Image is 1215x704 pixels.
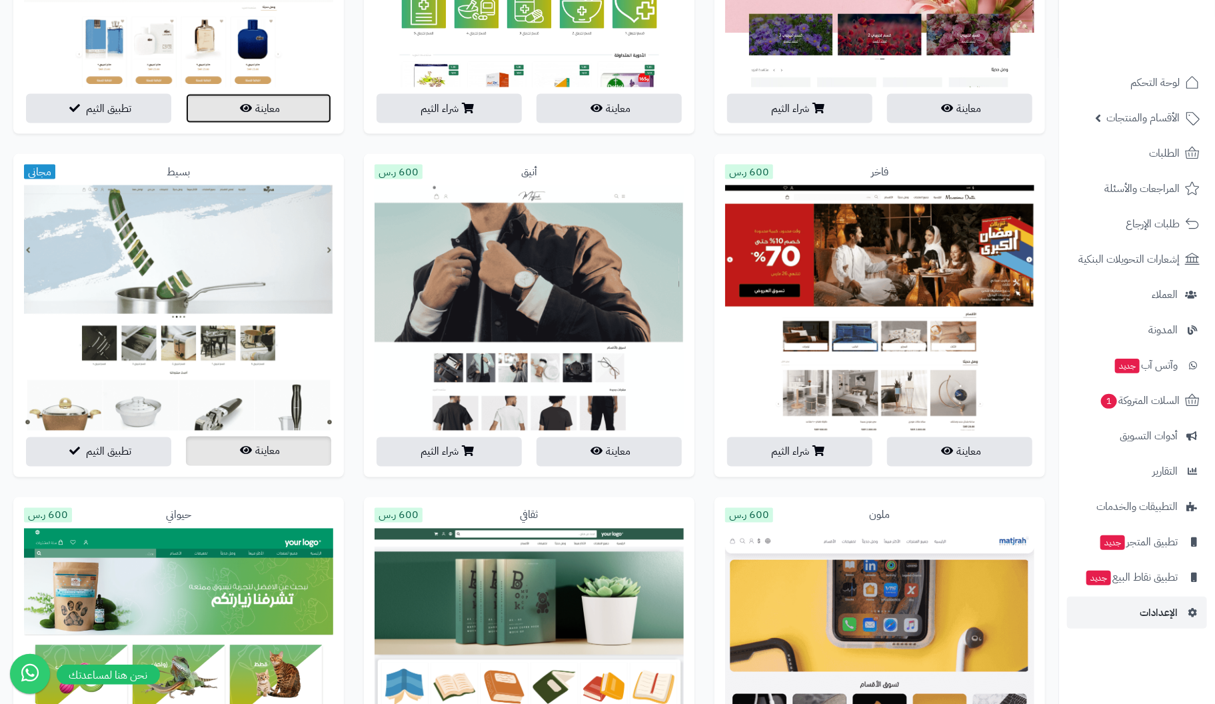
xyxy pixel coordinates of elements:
span: 600 ر.س [375,165,423,179]
span: لوحة التحكم [1130,73,1180,92]
span: تطبيق الثيم [86,101,131,117]
span: وآتس آب [1114,356,1178,375]
button: معاينة [186,94,331,123]
a: الإعدادات [1067,597,1207,629]
button: معاينة [537,94,682,123]
button: شراء الثيم [377,94,522,123]
div: حيواني [24,508,333,523]
span: المدونة [1148,321,1178,339]
span: طلبات الإرجاع [1126,215,1180,233]
span: تطبيق نقاط البيع [1085,568,1178,587]
span: الأقسام والمنتجات [1106,109,1180,127]
span: التقارير [1152,462,1178,481]
button: معاينة [887,94,1032,123]
a: تطبيق المتجرجديد [1067,526,1207,558]
div: بسيط [24,165,333,180]
button: معاينة [186,437,331,466]
span: جديد [1086,571,1111,585]
div: فاخر [725,165,1034,180]
span: تطبيق المتجر [1099,533,1178,551]
button: شراء الثيم [727,94,872,123]
img: logo-2.png [1124,37,1202,65]
span: تطبيق الثيم [86,444,131,460]
span: السلات المتروكة [1100,391,1180,410]
span: الطلبات [1149,144,1180,163]
div: ملون [725,508,1034,523]
div: ثقافي [375,508,684,523]
button: شراء الثيم [377,437,522,467]
a: السلات المتروكة1 [1067,385,1207,417]
span: أدوات التسويق [1120,427,1178,445]
a: إشعارات التحويلات البنكية [1067,243,1207,275]
span: 600 ر.س [725,165,773,179]
span: التطبيقات والخدمات [1096,497,1178,516]
button: شراء الثيم [727,437,872,467]
span: المراجعات والأسئلة [1104,179,1180,198]
a: المدونة [1067,314,1207,346]
a: طلبات الإرجاع [1067,208,1207,240]
button: معاينة [887,437,1032,467]
button: تطبيق الثيم [26,437,171,467]
a: الطلبات [1067,137,1207,169]
span: إشعارات التحويلات البنكية [1078,250,1180,269]
button: تطبيق الثيم [26,94,171,123]
a: وآتس آبجديد [1067,349,1207,381]
a: التطبيقات والخدمات [1067,491,1207,523]
span: 600 ر.س [725,508,773,523]
a: لوحة التحكم [1067,67,1207,99]
a: تطبيق نقاط البيعجديد [1067,561,1207,593]
a: التقارير [1067,455,1207,487]
span: جديد [1100,535,1125,550]
button: معاينة [537,437,682,467]
a: المراجعات والأسئلة [1067,173,1207,205]
span: العملاء [1152,285,1178,304]
span: 1 [1101,394,1117,409]
div: أنيق [375,165,684,180]
span: مجاني [24,165,55,179]
span: 600 ر.س [375,508,423,523]
span: الإعدادات [1140,603,1178,622]
a: العملاء [1067,279,1207,311]
a: أدوات التسويق [1067,420,1207,452]
span: جديد [1115,359,1140,373]
span: 600 ر.س [24,508,72,523]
